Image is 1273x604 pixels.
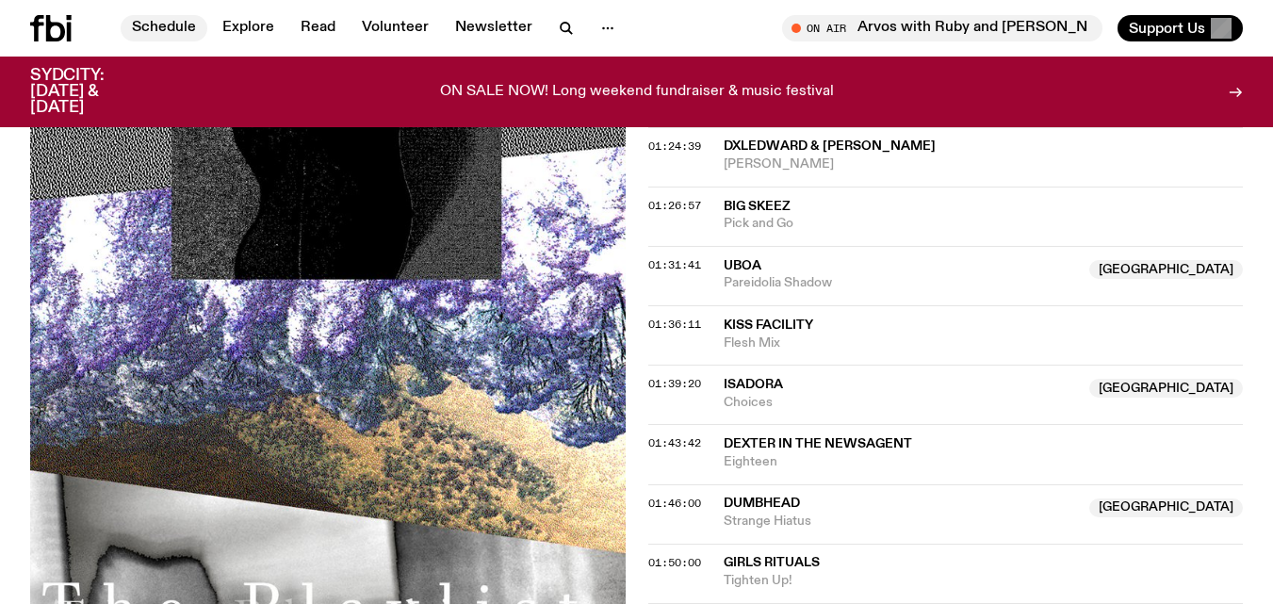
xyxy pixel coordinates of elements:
[440,84,834,101] p: ON SALE NOW! Long weekend fundraiser & music festival
[782,15,1102,41] button: On AirArvos with Ruby and [PERSON_NAME]
[648,376,701,391] span: 01:39:20
[648,496,701,511] span: 01:46:00
[724,200,791,213] span: Big Skeez
[724,274,1079,292] span: Pareidolia Shadow
[648,498,701,509] button: 01:46:00
[648,257,701,272] span: 01:31:41
[648,558,701,568] button: 01:50:00
[724,556,820,569] span: Girls Rituals
[724,259,761,272] span: Uboa
[648,260,701,270] button: 01:31:41
[351,15,440,41] a: Volunteer
[30,68,151,116] h3: SYDCITY: [DATE] & [DATE]
[648,139,701,154] span: 01:24:39
[724,437,912,450] span: dexter in the newsagent
[648,201,701,211] button: 01:26:57
[648,198,701,213] span: 01:26:57
[724,453,1244,471] span: Eighteen
[121,15,207,41] a: Schedule
[648,555,701,570] span: 01:50:00
[724,497,800,510] span: Dumbhead
[724,394,1079,412] span: Choices
[724,572,1244,590] span: Tighten Up!
[648,379,701,389] button: 01:39:20
[724,513,1079,531] span: Strange Hiatus
[724,335,1244,352] span: Flesh Mix
[724,215,1244,233] span: Pick and Go
[1089,379,1243,398] span: [GEOGRAPHIC_DATA]
[648,435,701,450] span: 01:43:42
[211,15,286,41] a: Explore
[289,15,347,41] a: Read
[724,318,813,332] span: Kiss Facility
[648,317,701,332] span: 01:36:11
[724,155,1244,173] span: [PERSON_NAME]
[648,141,701,152] button: 01:24:39
[648,319,701,330] button: 01:36:11
[1129,20,1205,37] span: Support Us
[648,438,701,449] button: 01:43:42
[724,139,936,153] span: dxledward & [PERSON_NAME]
[1089,498,1243,517] span: [GEOGRAPHIC_DATA]
[724,378,783,391] span: Isadora
[1118,15,1243,41] button: Support Us
[1089,260,1243,279] span: [GEOGRAPHIC_DATA]
[444,15,544,41] a: Newsletter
